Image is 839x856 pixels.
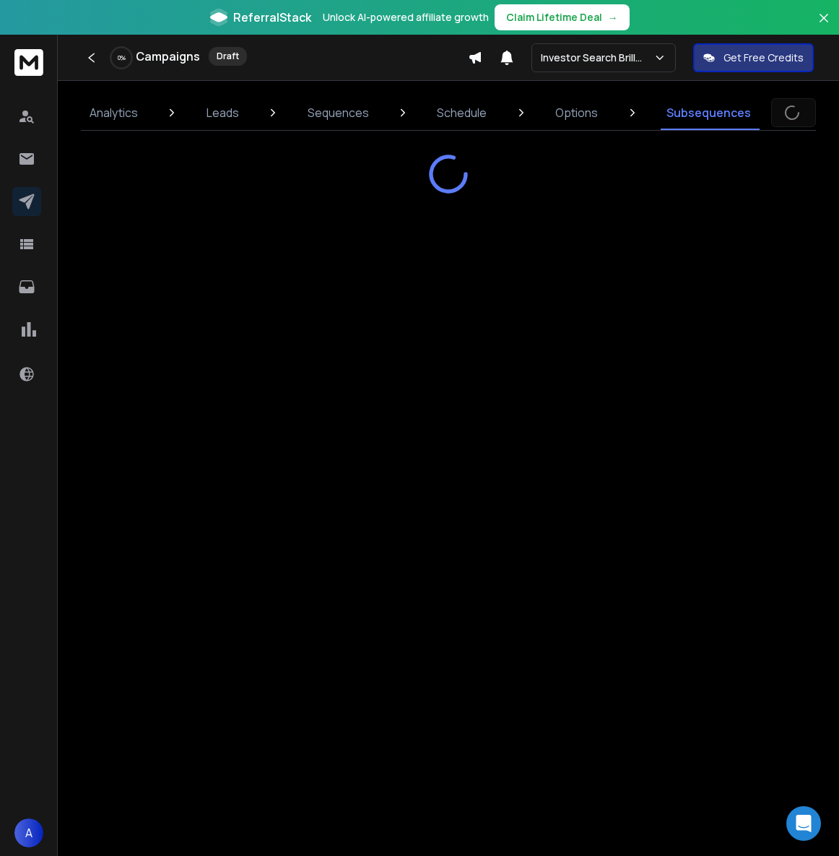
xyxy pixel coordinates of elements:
p: Investor Search Brillwood [541,51,653,65]
span: ReferralStack [233,9,311,26]
a: Analytics [81,95,147,130]
div: Open Intercom Messenger [786,806,821,841]
button: Claim Lifetime Deal→ [495,4,630,30]
a: Sequences [299,95,378,130]
p: Subsequences [666,104,751,121]
button: Close banner [814,9,833,43]
p: Sequences [308,104,369,121]
a: Options [547,95,607,130]
a: Subsequences [658,95,760,130]
p: Get Free Credits [723,51,804,65]
h1: Campaigns [136,48,200,65]
div: Draft [209,47,247,66]
a: Schedule [428,95,495,130]
p: Leads [207,104,239,121]
p: 0 % [118,53,126,62]
p: Analytics [90,104,138,121]
button: A [14,818,43,847]
a: Leads [198,95,248,130]
button: Get Free Credits [693,43,814,72]
p: Unlock AI-powered affiliate growth [323,10,489,25]
span: → [608,10,618,25]
p: Options [555,104,598,121]
p: Schedule [437,104,487,121]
